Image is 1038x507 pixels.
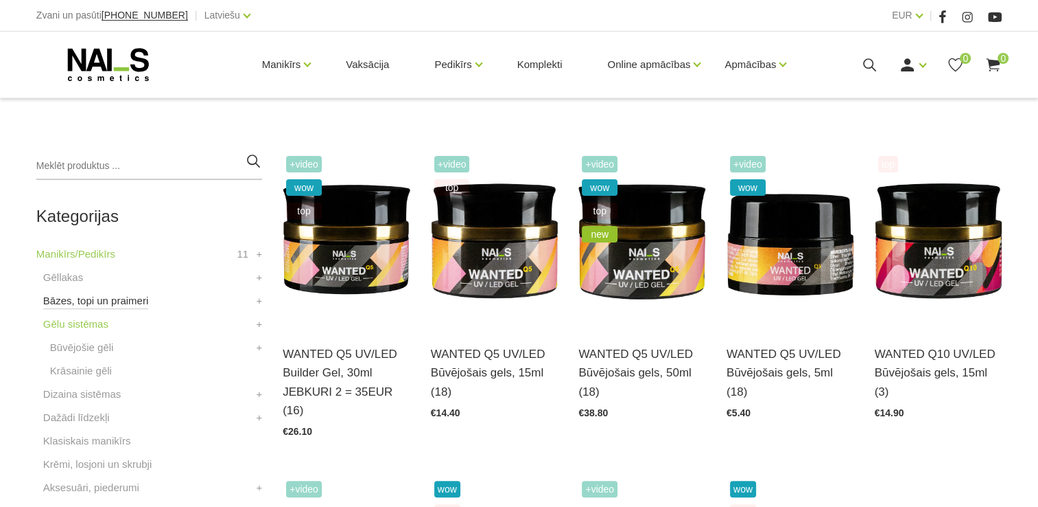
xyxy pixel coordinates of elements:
span: 11 [237,246,248,262]
a: Manikīrs [262,37,301,92]
a: Klasiskais manikīrs [43,433,131,449]
span: 0 [960,53,971,64]
img: Gels WANTED NAILS cosmetics tehniķu komanda ir radījusi gelu, kas ilgi jau ir katra meistara mekl... [875,153,1002,328]
img: Gels WANTED NAILS cosmetics tehniķu komanda ir radījusi gelu, kas ilgi jau ir katra meistara mekl... [431,153,558,328]
a: Gēlu sistēmas [43,316,108,333]
span: wow [582,179,617,196]
img: Gels WANTED NAILS cosmetics tehniķu komanda ir radījusi gelu, kas ilgi jau ir katra meistara mekl... [283,153,410,328]
a: Dizaina sistēmas [43,386,121,403]
a: Manikīrs/Pedikīrs [36,246,115,262]
a: + [256,293,262,309]
a: WANTED Q5 UV/LED Būvējošais gels, 15ml (18) [431,345,558,401]
span: top [878,156,898,172]
a: Online apmācības [607,37,690,92]
a: Bāzes, topi un praimeri [43,293,148,309]
span: top [434,179,470,196]
a: Dažādi līdzekļi [43,409,110,426]
span: +Video [286,481,322,497]
img: Gels WANTED NAILS cosmetics tehniķu komanda ir radījusi gelu, kas ilgi jau ir katra meistara mekl... [727,153,854,328]
a: + [256,409,262,426]
a: Krāsainie gēli [50,363,112,379]
span: | [930,7,932,24]
span: top [582,203,617,219]
input: Meklēt produktus ... [36,153,262,180]
a: Komplekti [506,32,574,98]
span: €5.40 [727,407,751,418]
a: [PHONE_NUMBER] [102,10,188,21]
span: +Video [582,481,617,497]
span: +Video [286,156,322,172]
a: WANTED Q5 UV/LED Būvējošais gels, 50ml (18) [578,345,706,401]
a: + [256,316,262,333]
a: + [256,339,262,356]
a: WANTED Q10 UV/LED Būvējošais gels, 15ml (3) [875,345,1002,401]
a: 0 [984,56,1002,74]
a: EUR [892,7,912,23]
span: wow [730,179,766,196]
span: €14.90 [875,407,904,418]
a: Gēllakas [43,269,83,286]
span: wow [286,179,322,196]
span: | [195,7,198,24]
div: Zvani un pasūti [36,7,188,24]
span: €26.10 [283,426,312,437]
a: Latviešu [204,7,240,23]
a: Aksesuāri, piederumi [43,480,139,496]
span: wow [434,481,460,497]
a: 0 [947,56,964,74]
a: Būvējošie gēli [50,339,114,356]
a: Krēmi, losjoni un skrubji [43,456,152,473]
a: WANTED Q5 UV/LED Būvējošais gels, 5ml (18) [727,345,854,401]
a: + [256,269,262,286]
a: WANTED Q5 UV/LED Builder Gel, 30ml JEBKURI 2 = 35EUR (16) [283,345,410,420]
a: + [256,480,262,496]
span: wow [730,481,756,497]
a: + [256,386,262,403]
a: Pedikīrs [434,37,471,92]
span: new [582,226,617,243]
span: +Video [434,156,470,172]
a: Vaksācija [335,32,400,98]
span: €14.40 [431,407,460,418]
span: top [286,203,322,219]
span: 0 [998,53,1008,64]
a: Apmācības [724,37,776,92]
h2: Kategorijas [36,207,262,225]
span: €38.80 [578,407,608,418]
span: +Video [730,156,766,172]
img: Gels WANTED NAILS cosmetics tehniķu komanda ir radījusi gelu, kas ilgi jau ir katra meistara mekl... [578,153,706,328]
span: +Video [582,156,617,172]
a: + [256,246,262,262]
